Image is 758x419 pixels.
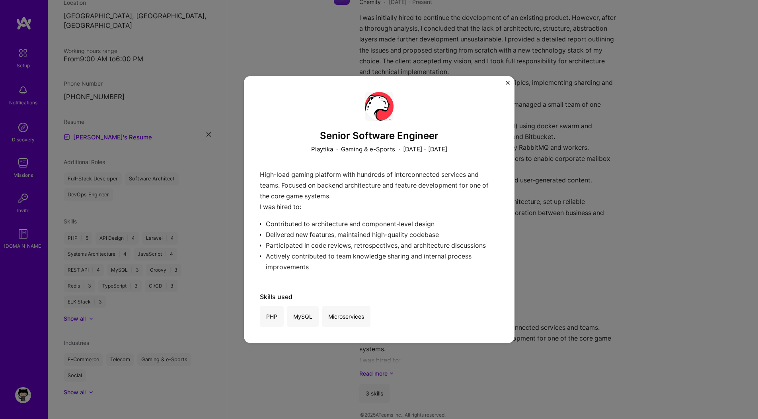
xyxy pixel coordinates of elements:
button: Close [506,81,510,89]
p: Gaming & e-Sports [341,145,395,153]
div: Microservices [322,306,370,327]
div: MySQL [287,306,319,327]
p: [DATE] - [DATE] [403,145,447,153]
img: Company logo [365,92,394,121]
span: · [398,145,400,153]
div: PHP [260,306,284,327]
p: Playtika [311,145,333,153]
span: · [336,145,338,153]
h3: Senior Software Engineer [260,130,499,142]
div: Skills used [260,293,499,301]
